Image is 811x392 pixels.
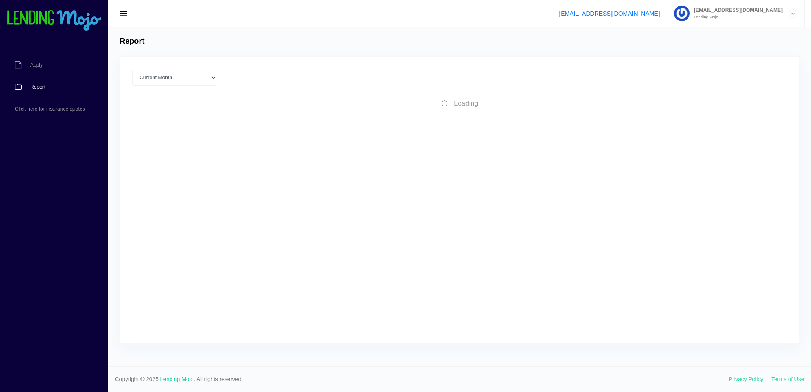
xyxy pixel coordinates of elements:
span: Apply [30,62,43,67]
span: [EMAIL_ADDRESS][DOMAIN_NAME] [690,8,783,13]
img: Profile image [674,6,690,21]
a: Privacy Policy [729,376,763,382]
span: Copyright © 2025. . All rights reserved. [115,375,729,384]
span: Click here for insurance quotes [15,106,85,112]
h4: Report [120,37,144,46]
span: Loading [454,100,478,107]
a: [EMAIL_ADDRESS][DOMAIN_NAME] [559,10,660,17]
small: Lending Mojo [690,15,783,19]
a: Terms of Use [771,376,804,382]
a: Lending Mojo [160,376,194,382]
img: logo-small.png [6,10,102,31]
span: Report [30,84,45,90]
